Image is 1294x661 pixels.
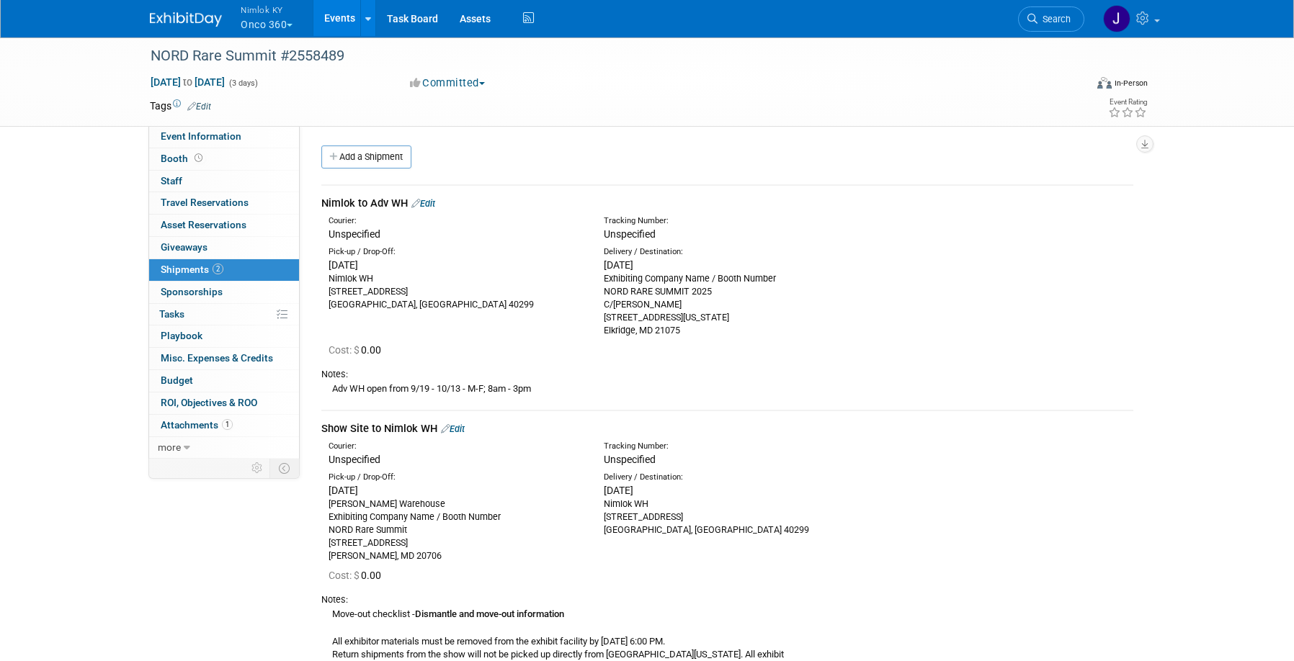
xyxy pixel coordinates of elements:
[161,419,233,431] span: Attachments
[604,246,857,258] div: Delivery / Destination:
[149,148,299,170] a: Booth
[161,175,182,186] span: Staff
[149,126,299,148] a: Event Information
[150,99,211,113] td: Tags
[149,437,299,459] a: more
[149,259,299,281] a: Shipments2
[321,381,1133,396] div: Adv WH open from 9/19 - 10/13 - M-F; 8am - 3pm
[329,227,582,241] div: Unspecified
[329,344,361,356] span: Cost: $
[329,272,582,311] div: Nimlok WH [STREET_ADDRESS] [GEOGRAPHIC_DATA], [GEOGRAPHIC_DATA] 40299
[161,374,193,386] span: Budget
[149,348,299,369] a: Misc. Expenses & Credits
[270,459,300,477] td: Toggle Event Tabs
[161,153,205,164] span: Booth
[1108,99,1147,106] div: Event Rating
[329,452,582,467] div: Unspecified
[604,472,857,483] div: Delivery / Destination:
[321,145,411,168] a: Add a Shipment
[329,483,582,498] div: [DATE]
[604,258,857,272] div: [DATE]
[192,153,205,163] span: Booth not reserved yet
[158,441,181,453] span: more
[150,12,222,27] img: ExhibitDay
[329,472,582,483] div: Pick-up / Drop-Off:
[329,570,361,581] span: Cost: $
[149,370,299,392] a: Budget
[329,498,582,562] div: [PERSON_NAME] Warehouse Exhibiting Company Name / Booth Number NORD Rare Summit [STREET_ADDRESS] ...
[245,459,270,477] td: Personalize Event Tab Strip
[161,241,208,253] span: Giveaways
[187,102,211,112] a: Edit
[1097,77,1112,89] img: Format-Inperson.png
[161,197,249,208] span: Travel Reservations
[149,215,299,236] a: Asset Reservations
[415,608,564,619] b: Dismantle and move-out information
[329,215,582,227] div: Courier:
[604,228,656,240] span: Unspecified
[329,441,582,452] div: Courier:
[1114,78,1148,89] div: In-Person
[181,76,195,88] span: to
[149,325,299,347] a: Playbook
[604,454,656,465] span: Unspecified
[604,498,857,536] div: Nimlok WH [STREET_ADDRESS] [GEOGRAPHIC_DATA], [GEOGRAPHIC_DATA] 40299
[999,75,1148,96] div: Event Format
[1103,5,1130,32] img: Jamie Dunn
[161,330,202,341] span: Playbook
[149,392,299,414] a: ROI, Objectives & ROO
[329,570,387,581] span: 0.00
[1018,6,1084,32] a: Search
[604,215,927,227] div: Tracking Number:
[161,219,246,230] span: Asset Reservations
[213,264,223,274] span: 2
[149,237,299,258] a: Giveaways
[321,368,1133,381] div: Notes:
[329,258,582,272] div: [DATE]
[149,171,299,192] a: Staff
[161,286,223,297] span: Sponsorships
[241,2,293,17] span: Nimlok KY
[1038,14,1071,24] span: Search
[161,352,273,364] span: Misc. Expenses & Credits
[604,272,857,337] div: Exhibiting Company Name / Booth Number NORD RARE SUMMIT 2025 C/[PERSON_NAME] [STREET_ADDRESS][US_...
[161,130,241,142] span: Event Information
[161,264,223,275] span: Shipments
[329,344,387,356] span: 0.00
[159,308,184,320] span: Tasks
[604,441,927,452] div: Tracking Number:
[321,593,1133,606] div: Notes:
[321,421,1133,436] div: Show Site to Nimlok WH
[604,483,857,498] div: [DATE]
[149,415,299,436] a: Attachments1
[329,246,582,258] div: Pick-up / Drop-Off:
[149,304,299,325] a: Tasks
[411,198,435,209] a: Edit
[405,76,491,91] button: Committed
[161,397,257,408] span: ROI, Objectives & ROO
[146,43,1063,69] div: NORD Rare Summit #2558489
[149,282,299,303] a: Sponsorships
[441,423,465,434] a: Edit
[149,192,299,214] a: Travel Reservations
[228,78,258,88] span: (3 days)
[321,196,1133,211] div: Nimlok to Adv WH
[150,76,226,89] span: [DATE] [DATE]
[222,419,233,430] span: 1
